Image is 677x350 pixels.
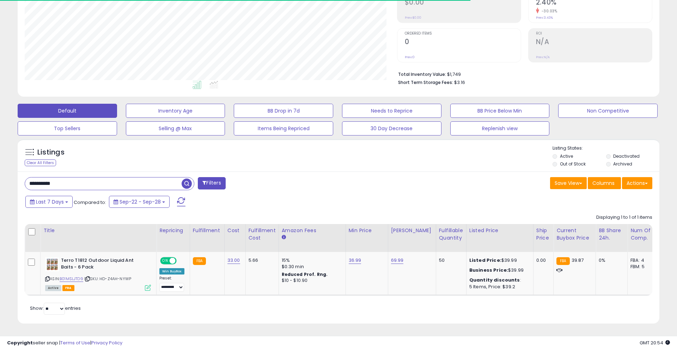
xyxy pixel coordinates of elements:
[36,198,64,205] span: Last 7 Days
[282,234,286,241] small: Amazon Fees.
[18,121,117,135] button: Top Sellers
[556,257,569,265] small: FBA
[60,339,90,346] a: Terms of Use
[469,267,528,273] div: $39.99
[234,104,333,118] button: BB Drop in 7d
[469,257,528,264] div: $39.99
[25,196,73,208] button: Last 7 Days
[640,339,670,346] span: 2025-10-6 20:54 GMT
[630,257,654,264] div: FBA: 4
[469,277,520,283] b: Quantity discounts
[391,257,404,264] a: 69.99
[398,70,647,78] li: $1,749
[536,16,553,20] small: Prev: 3.43%
[45,257,59,271] img: 61vrAShOlCL._SL40_.jpg
[572,257,584,264] span: 39.87
[536,38,652,47] h2: N/A
[630,227,656,242] div: Num of Comp.
[282,227,343,234] div: Amazon Fees
[227,257,240,264] a: 33.00
[193,257,206,265] small: FBA
[550,177,587,189] button: Save View
[45,285,61,291] span: All listings currently available for purchase on Amazon
[109,196,170,208] button: Sep-22 - Sep-28
[227,227,243,234] div: Cost
[599,227,624,242] div: BB Share 24h.
[120,198,161,205] span: Sep-22 - Sep-28
[159,276,184,292] div: Preset:
[622,177,652,189] button: Actions
[60,276,83,282] a: B01MSLJTD9
[161,258,170,264] span: ON
[553,145,659,152] p: Listing States:
[469,227,530,234] div: Listed Price
[7,340,122,346] div: seller snap | |
[613,153,640,159] label: Deactivated
[536,227,550,242] div: Ship Price
[536,32,652,36] span: ROI
[599,257,622,264] div: 0%
[450,104,550,118] button: BB Price Below Min
[391,227,433,234] div: [PERSON_NAME]
[342,104,441,118] button: Needs to Reprice
[454,79,465,86] span: $3.16
[398,71,446,77] b: Total Inventory Value:
[282,264,340,270] div: $0.30 min
[25,159,56,166] div: Clear All Filters
[405,16,421,20] small: Prev: $0.00
[560,161,586,167] label: Out of Stock
[282,271,328,277] b: Reduced Prof. Rng.
[588,177,621,189] button: Columns
[43,227,153,234] div: Title
[405,32,521,36] span: Ordered Items
[282,278,340,284] div: $10 - $10.90
[342,121,441,135] button: 30 Day Decrease
[398,79,453,85] b: Short Term Storage Fees:
[30,305,81,312] span: Show: entries
[74,199,106,206] span: Compared to:
[536,55,550,59] small: Prev: N/A
[469,284,528,290] div: 5 Items, Price: $39.2
[84,276,131,282] span: | SKU: HD-Z4AH-NYWP
[630,264,654,270] div: FBM: 5
[61,257,147,272] b: Terro T1812 Outdoor Liquid Ant Baits - 6 Pack
[560,153,573,159] label: Active
[613,161,632,167] label: Archived
[7,339,33,346] strong: Copyright
[439,257,461,264] div: 50
[592,180,615,187] span: Columns
[159,268,184,274] div: Win BuyBox
[176,258,187,264] span: OFF
[469,257,501,264] b: Listed Price:
[62,285,74,291] span: FBA
[349,257,361,264] a: 36.99
[126,104,225,118] button: Inventory Age
[556,227,593,242] div: Current Buybox Price
[469,277,528,283] div: :
[539,8,557,14] small: -30.03%
[159,227,187,234] div: Repricing
[405,55,415,59] small: Prev: 0
[439,227,463,242] div: Fulfillable Quantity
[469,267,508,273] b: Business Price:
[45,257,151,290] div: ASIN:
[405,38,521,47] h2: 0
[349,227,385,234] div: Min Price
[198,177,225,189] button: Filters
[558,104,658,118] button: Non Competitive
[18,104,117,118] button: Default
[249,227,276,242] div: Fulfillment Cost
[37,147,65,157] h5: Listings
[536,257,548,264] div: 0.00
[234,121,333,135] button: Items Being Repriced
[126,121,225,135] button: Selling @ Max
[596,214,652,221] div: Displaying 1 to 1 of 1 items
[249,257,273,264] div: 5.66
[450,121,550,135] button: Replenish view
[282,257,340,264] div: 15%
[193,227,221,234] div: Fulfillment
[91,339,122,346] a: Privacy Policy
